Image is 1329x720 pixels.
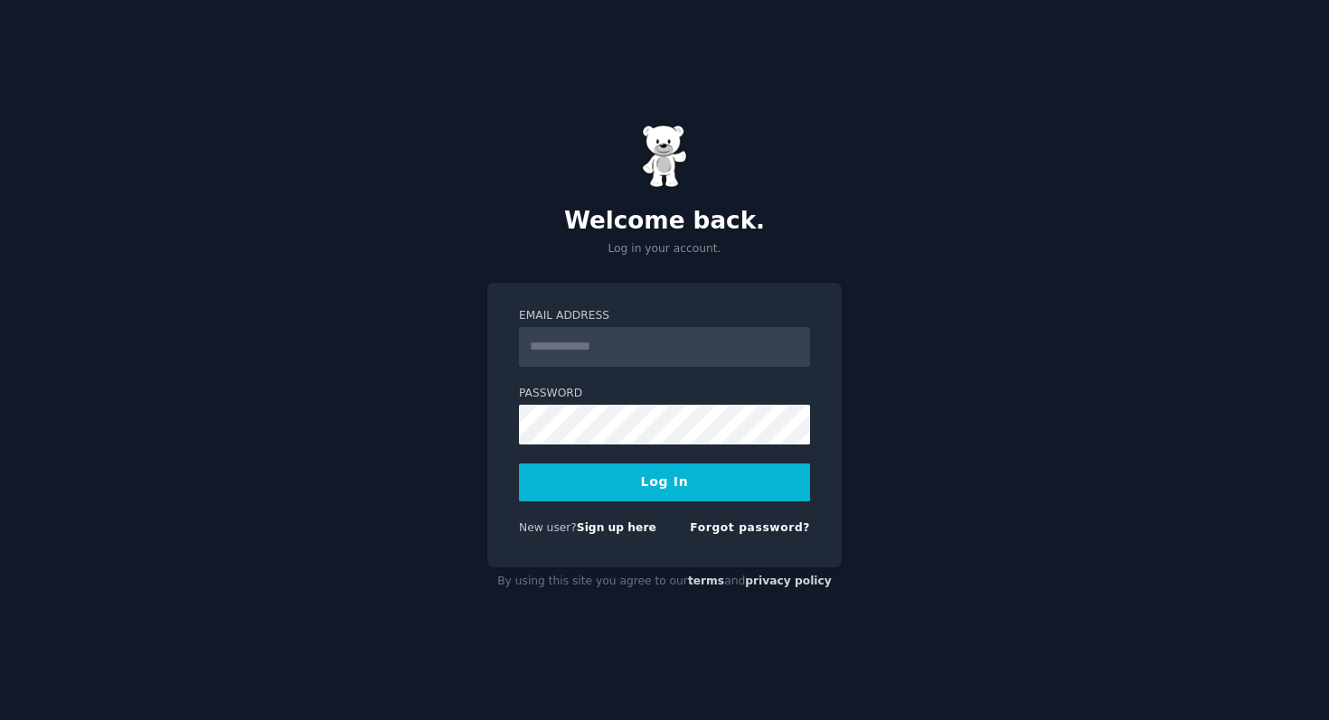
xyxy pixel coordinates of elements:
a: privacy policy [745,575,832,587]
span: New user? [519,521,577,534]
p: Log in your account. [487,241,842,257]
a: terms [688,575,724,587]
button: Log In [519,463,810,501]
a: Sign up here [577,521,656,534]
a: Forgot password? [690,521,810,534]
h2: Welcome back. [487,207,842,236]
div: By using this site you agree to our and [487,567,842,596]
label: Email Address [519,308,810,324]
label: Password [519,386,810,402]
img: Gummy Bear [642,125,687,188]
